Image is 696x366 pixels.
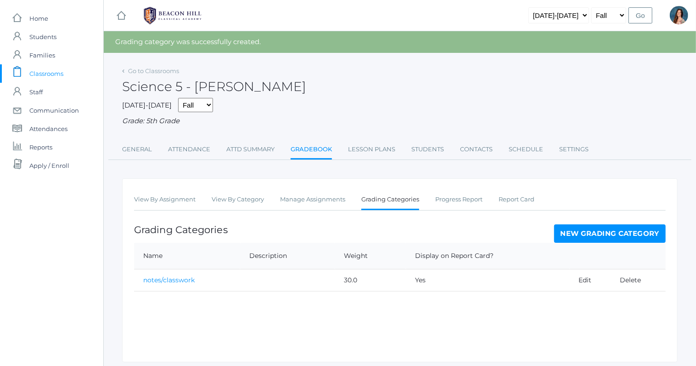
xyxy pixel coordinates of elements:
a: View By Assignment [134,190,196,209]
a: Schedule [509,140,543,159]
span: Reports [29,138,52,156]
span: Home [29,9,48,28]
a: Attd Summary [226,140,275,159]
a: Lesson Plans [348,140,395,159]
a: Manage Assignments [280,190,345,209]
div: Grade: 5th Grade [122,116,678,126]
input: Go [629,7,652,23]
a: Go to Classrooms [128,67,179,74]
th: Display on Report Card? [406,243,569,269]
a: Progress Report [435,190,483,209]
a: Report Card [499,190,534,209]
h1: Grading Categories [134,224,228,235]
td: 30.0 [335,269,406,291]
td: Yes [406,269,569,291]
a: Delete [620,276,641,284]
span: Students [29,28,56,46]
a: Gradebook [291,140,332,160]
h2: Science 5 - [PERSON_NAME] [122,80,306,94]
a: Grading Categories [361,190,419,210]
a: notes/classwork [143,276,195,284]
div: Grading category was successfully created. [104,31,696,53]
th: Weight [335,243,406,269]
span: Attendances [29,120,67,138]
span: Communication [29,101,79,120]
span: Staff [29,83,43,101]
img: BHCALogos-05-308ed15e86a5a0abce9b8dd61676a3503ac9727e845dece92d48e8588c001991.png [138,4,207,27]
span: Classrooms [29,64,63,83]
span: Apply / Enroll [29,156,69,175]
a: Attendance [168,140,210,159]
a: Students [411,140,444,159]
a: General [122,140,152,159]
a: Contacts [460,140,493,159]
div: Rebecca Salazar [670,6,688,24]
th: Description [240,243,335,269]
a: Edit [579,276,592,284]
a: New Grading Category [554,224,666,243]
a: View By Category [212,190,264,209]
span: Families [29,46,55,64]
th: Name [134,243,240,269]
a: Settings [559,140,589,159]
span: [DATE]-[DATE] [122,101,172,109]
